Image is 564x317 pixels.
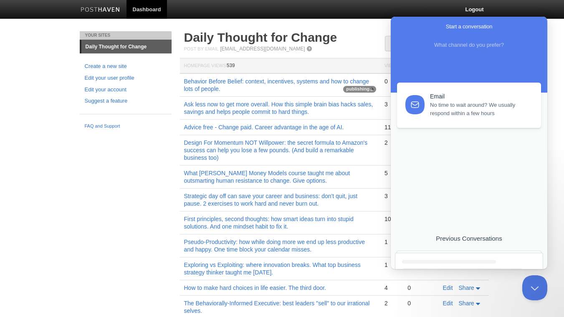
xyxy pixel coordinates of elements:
a: The Behaviorally-Informed Executive: best leaders "sell" to our irrational selves. [184,300,370,314]
th: Homepage Views [180,58,380,74]
div: 2 [384,299,399,307]
iframe: Help Scout Beacon - Live Chat, Contact Form, and Knowledge Base [391,17,547,269]
a: Pseudo-Productivity: how while doing more we end up less productive and happy. One time block you... [184,239,365,253]
a: Advice free - Change paid. Career advantage in the age of AI. [184,124,344,131]
div: 10 [384,215,399,223]
span: 539 [227,63,235,68]
a: FAQ and Support [85,123,167,130]
div: 1 [384,261,399,269]
div: 0 [384,78,399,85]
a: Edit your user profile [85,74,167,83]
img: loading-tiny-gray.gif [370,88,373,91]
a: Daily Thought for Change [81,40,172,53]
div: 1 [384,238,399,246]
div: 3 [384,192,399,200]
a: Edit [443,284,453,291]
a: [EMAIL_ADDRESS][DOMAIN_NAME] [220,46,305,52]
div: 3 [384,101,399,108]
a: Create a new site [85,62,167,71]
a: First principles, second thoughts: how smart ideas turn into stupid solutions. And one mindset ha... [184,216,354,230]
a: Design For Momentum NOT Willpower: the secret formula to Amazon's success can help you lose a few... [184,139,368,161]
div: 0 [407,299,434,307]
div: 2 [384,139,399,146]
a: Edit your account [85,86,167,94]
span: Share [459,284,474,291]
a: Exploring vs Exploiting: where innovation breaks. What top business strategy thinker taught me [D... [184,262,361,276]
a: What [PERSON_NAME] Money Models course taught me about outsmarting human resistance to change. Gi... [184,170,350,184]
a: Settings [385,36,426,51]
span: Share [459,300,474,307]
iframe: Help Scout Beacon - Close [522,275,547,300]
div: 0 [407,284,434,292]
a: Behavior Before Belief: context, incentives, systems and how to change lots of people. [184,78,369,92]
li: Your Sites [80,31,172,40]
th: Views [380,58,403,74]
div: 4 [384,284,399,292]
div: 11 [384,123,399,131]
a: Edit [443,300,453,307]
a: Daily Thought for Change [184,30,337,44]
a: Strategic day off can save your career and business: don't quit, just pause. 2 exercises to work ... [184,193,358,207]
span: Post by Email [184,46,219,51]
a: Ask less now to get more overall. How this simple brain bias hacks sales, savings and helps peopl... [184,101,373,115]
img: Posthaven-bar [81,7,120,13]
div: 5 [384,169,399,177]
a: Suggest a feature [85,97,167,106]
a: How to make hard choices in life easier. The third door. [184,284,326,291]
span: publishing [343,86,376,93]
